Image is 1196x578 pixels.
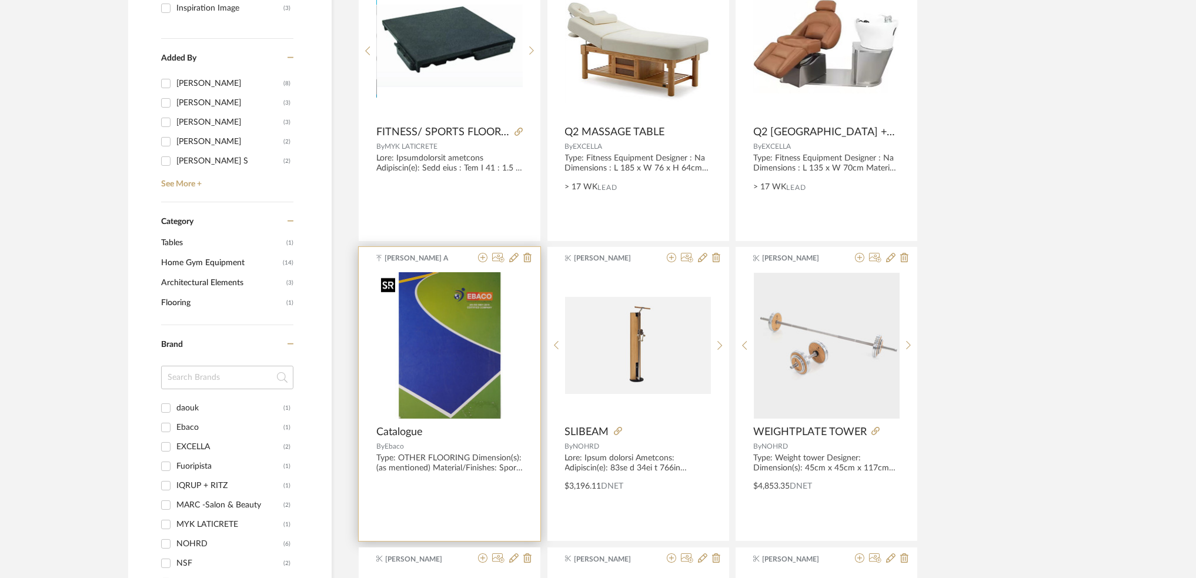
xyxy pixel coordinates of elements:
div: (1) [283,476,290,495]
div: [PERSON_NAME] S [176,152,283,171]
span: [PERSON_NAME] A [385,253,459,263]
div: (2) [283,554,290,573]
div: Type: Fitness Equipment Designer : Na Dimensions : L 185 x W 76 x H 64cm Material & Finish : Na P... [565,153,711,173]
input: Search Brands [161,366,293,389]
span: Flooring [161,293,283,313]
span: Catalogue [376,426,423,439]
span: [PERSON_NAME] [763,253,837,263]
span: Q2 MASSAGE TABLE [565,126,665,139]
span: [PERSON_NAME] [763,554,837,564]
div: (2) [283,496,290,514]
img: WEIGHTPLATE TOWER [754,273,900,419]
img: Catalogue [376,272,523,419]
span: By [376,143,385,150]
div: NSF [176,554,283,573]
div: EXCELLA [176,437,283,456]
span: MYK LATICRETE [385,143,437,150]
span: By [753,143,761,150]
span: WEIGHTPLATE TOWER [753,426,867,439]
div: [PERSON_NAME] [176,113,283,132]
div: MYK LATICRETE [176,515,283,534]
div: (2) [283,152,290,171]
span: Home Gym Equipment [161,253,280,273]
span: By [376,443,385,450]
div: [PERSON_NAME] [176,132,283,151]
span: NOHRD [761,443,788,450]
span: EXCELLA [573,143,603,150]
div: Type: Fitness Equipment Designer : Na Dimensions : L 135 x W 70cm Material & Finish : Na Product ... [753,153,900,173]
div: MARC -Salon & Beauty [176,496,283,514]
span: EXCELLA [761,143,791,150]
div: (3) [283,113,290,132]
span: Tables [161,233,283,253]
div: NOHRD [176,534,283,553]
div: (1) [283,418,290,437]
img: FITNESS/ SPORTS FLOORING – SOUND +VIBRATION ISOLATION MAT [377,5,523,87]
span: Q2 [GEOGRAPHIC_DATA] +FOOT TABLE [753,126,895,139]
span: Architectural Elements [161,273,283,293]
span: Added By [161,54,196,62]
div: (8) [283,74,290,93]
div: Type: OTHER FLOORING Dimension(s): (as mentioned) Material/Finishes: Sports & Gymnasium Flooring ... [376,453,523,473]
div: Lore: Ipsumdolorsit ametcons Adipiscin(e): Sedd eius : Tem I 41 : 1.5 u 0.6 l Etd M 47 : 8.6 a e ... [376,153,523,173]
span: [PERSON_NAME] [386,554,460,564]
span: Ebaco [385,443,404,450]
span: [PERSON_NAME] [574,253,648,263]
div: [PERSON_NAME] [176,74,283,93]
span: DNET [790,482,812,490]
span: Lead [786,183,806,192]
a: See More + [158,171,293,189]
div: Ebaco [176,418,283,437]
div: 0 [376,272,523,419]
div: (6) [283,534,290,553]
span: > 17 WK [753,181,786,193]
div: [PERSON_NAME] [176,93,283,112]
div: (3) [283,93,290,112]
div: (2) [283,132,290,151]
span: (14) [283,253,293,272]
span: NOHRD [573,443,600,450]
span: (3) [286,273,293,292]
span: Lead [598,183,618,192]
div: (1) [283,457,290,476]
img: SLIBEAM [565,297,711,395]
span: $3,196.11 [565,482,602,490]
div: Lore: Ipsum dolorsi Ametcons: Adipiscin(e): 83se d 34ei t 766in Utlabore/Etdolore: Mag, Aliqua, E... [565,453,711,473]
span: SLIBEAM [565,426,609,439]
div: (1) [283,399,290,417]
div: Fuoripista [176,457,283,476]
div: daouk [176,399,283,417]
span: By [565,443,573,450]
span: By [565,143,573,150]
span: By [753,443,761,450]
div: (1) [283,515,290,534]
span: FITNESS/ SPORTS FLOORING – SOUND +VIBRATION ISOLATION MAT [376,126,510,139]
span: (1) [286,293,293,312]
div: IQRUP + RITZ [176,476,283,495]
span: $4,853.35 [753,482,790,490]
span: (1) [286,233,293,252]
span: Category [161,217,193,227]
span: Brand [161,340,183,349]
div: (2) [283,437,290,456]
div: Type: Weight tower Designer: Dimension(s): 45cm x 45cm x 117cm Material/Finishes: Oak, Walnut, Ch... [753,453,900,473]
span: DNET [602,482,624,490]
span: [PERSON_NAME] [574,554,648,564]
span: > 17 WK [565,181,598,193]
